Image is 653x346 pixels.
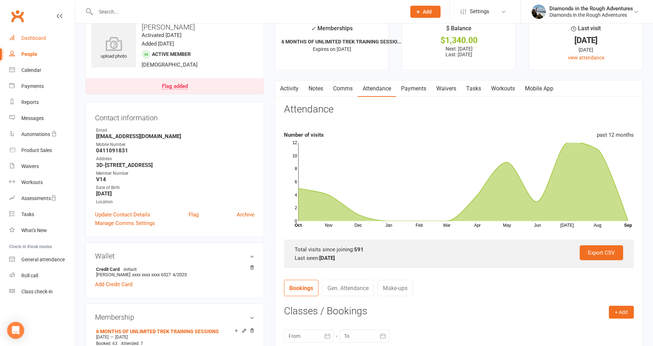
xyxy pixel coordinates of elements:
[536,37,636,44] div: [DATE]
[21,51,37,57] div: People
[96,141,254,148] div: Mobile Number
[142,41,174,47] time: Added [DATE]
[358,80,396,97] a: Attendance
[95,210,150,219] a: Update Contact Details
[21,83,44,89] div: Payments
[96,127,254,134] div: Email
[21,211,34,217] div: Tasks
[520,80,558,97] a: Mobile App
[295,245,623,254] div: Total visits since joining:
[9,190,75,206] a: Assessments
[21,195,57,201] div: Assessments
[284,306,634,317] h3: Classes / Bookings
[9,158,75,174] a: Waivers
[9,284,75,300] a: Class kiosk mode
[9,30,75,46] a: Dashboard
[96,266,251,272] strong: Credit Card
[121,266,139,272] span: default
[536,46,636,54] div: [DATE]
[311,25,316,32] i: ✓
[319,255,335,261] strong: [DATE]
[9,268,75,284] a: Roll call
[21,289,53,294] div: Class check-in
[423,9,432,15] span: Add
[121,341,143,346] span: Attended: 7
[275,80,304,97] a: Activity
[9,252,75,268] a: General attendance kiosk mode
[21,163,39,169] div: Waivers
[311,24,353,37] div: Memberships
[9,142,75,158] a: Product Sales
[95,219,155,227] a: Manage Comms Settings
[96,170,254,177] div: Member Number
[295,254,623,262] div: Last seen:
[94,334,254,340] div: —
[21,147,52,153] div: Product Sales
[9,7,26,25] a: Clubworx
[284,280,318,296] a: Bookings
[409,37,509,44] div: $1,340.00
[91,37,136,60] div: upload photo
[571,24,601,37] div: Last visit
[132,272,171,277] span: xxxx xxxx xxxx 6527
[378,280,413,296] a: Make-ups
[95,313,254,321] h3: Membership
[237,210,254,219] a: Archive
[91,23,258,31] h3: [PERSON_NAME]
[96,184,254,191] div: Date of Birth
[9,46,75,62] a: People
[96,341,117,346] span: Booked: 63
[96,162,254,168] strong: 3D-[STREET_ADDRESS]
[409,46,509,57] p: Next: [DATE] Last: [DATE]
[94,7,401,17] input: Search...
[284,104,333,115] h3: Attendance
[486,80,520,97] a: Workouts
[21,227,47,233] div: What's New
[96,329,219,334] a: 6 MONTHS OF UNLIMITED TREK TRAINING SESSIONS
[173,272,187,277] span: 4/2023
[284,132,324,138] strong: Number of visits
[9,222,75,238] a: What's New
[313,46,351,52] span: Expires on [DATE]
[142,32,181,38] time: Activated [DATE]
[96,156,254,162] div: Address
[95,280,132,289] a: Add Credit Card
[9,94,75,110] a: Reports
[9,62,75,78] a: Calendar
[580,245,623,260] a: Export CSV
[21,257,65,262] div: General attendance
[461,80,486,97] a: Tasks
[328,80,358,97] a: Comms
[9,126,75,142] a: Automations
[115,335,128,340] span: [DATE]
[410,6,441,18] button: Add
[304,80,328,97] a: Notes
[7,322,24,339] div: Open Intercom Messenger
[9,110,75,126] a: Messages
[21,35,46,41] div: Dashboard
[21,131,50,137] div: Automations
[431,80,461,97] a: Waivers
[152,51,191,57] span: Active member
[96,176,254,183] strong: V14
[322,280,374,296] a: Gen. Attendance
[568,55,604,61] a: view attendance
[95,111,254,122] h3: Contact information
[162,84,188,89] div: Flag added
[281,39,401,44] strong: 6 MONTHS OF UNLIMITED TREK TRAINING SESSIO...
[142,62,198,68] span: [DEMOGRAPHIC_DATA]
[95,252,254,260] h3: Wallet
[21,99,39,105] div: Reports
[9,78,75,94] a: Payments
[396,80,431,97] a: Payments
[549,5,633,12] div: Diamonds in the Rough Adventures
[609,306,634,319] button: + Add
[21,273,38,278] div: Roll call
[21,179,43,185] div: Workouts
[96,147,254,154] strong: 0411091831
[96,133,254,140] strong: [EMAIL_ADDRESS][DOMAIN_NAME]
[96,335,109,340] span: [DATE]
[21,115,44,121] div: Messages
[597,131,634,139] div: past 12 months
[96,199,254,205] div: Location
